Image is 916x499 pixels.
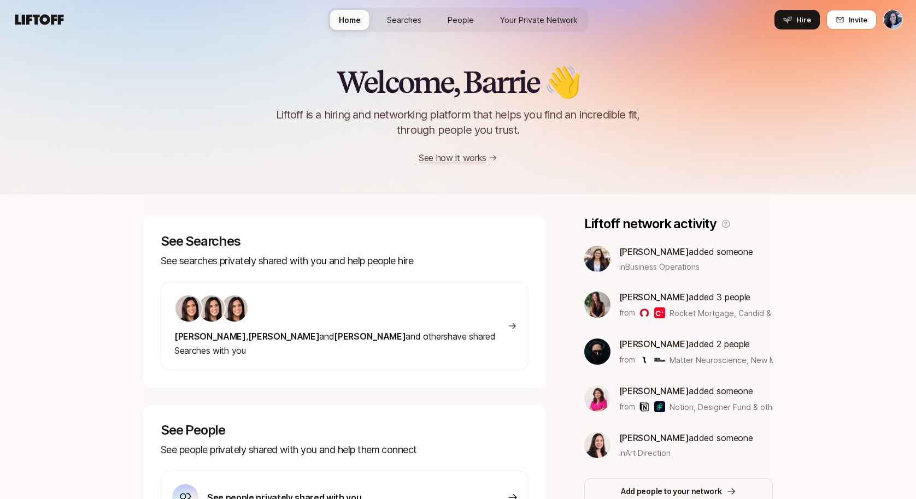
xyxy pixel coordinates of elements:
[654,401,665,412] img: Designer Fund
[849,14,867,25] span: Invite
[619,447,671,459] span: in Art Direction
[161,253,529,269] p: See searches privately shared with you and help people hire
[619,431,753,445] p: added someone
[175,295,202,322] img: 71d7b91d_d7cb_43b4_a7ea_a9b2f2cc6e03.jpg
[670,401,773,413] span: Notion, Designer Fund & others
[670,355,909,365] span: Matter Neuroscience, New Museum of Contemporary Art & others
[619,290,773,304] p: added 3 people
[619,384,773,398] p: added someone
[774,10,820,29] button: Hire
[584,338,610,365] img: 47dd0b03_c0d6_4f76_830b_b248d182fe69.jpg
[619,261,700,272] span: in Business Operations
[619,245,753,259] p: added someone
[619,292,689,302] span: [PERSON_NAME]
[198,295,225,322] img: 71d7b91d_d7cb_43b4_a7ea_a9b2f2cc6e03.jpg
[334,331,406,342] span: [PERSON_NAME]
[639,354,650,365] img: Matter Neuroscience
[161,234,529,249] p: See Searches
[639,307,650,318] img: Rocket Mortgage
[796,14,811,25] span: Hire
[584,246,610,272] img: b1202ca0_7323_4e9c_9505_9ab82ba382f2.jpg
[491,10,586,30] a: Your Private Network
[246,331,248,342] span: ,
[584,216,717,231] p: Liftoff network activity
[670,308,797,318] span: Rocket Mortgage, Candid & others
[584,432,610,458] img: 1709a088_41a0_4d09_af4e_f009851bd140.jpg
[161,423,529,438] p: See People
[330,10,369,30] a: Home
[448,14,474,26] span: People
[221,295,248,322] img: 71d7b91d_d7cb_43b4_a7ea_a9b2f2cc6e03.jpg
[619,246,689,257] span: [PERSON_NAME]
[619,306,635,319] p: from
[387,14,421,26] span: Searches
[654,307,665,318] img: Candid
[584,292,610,318] img: 33ee49e1_eec9_43f1_bb5d_6b38e313ba2b.jpg
[419,152,486,163] a: See how it works
[378,10,430,30] a: Searches
[336,66,579,98] h2: Welcome, Barrie 👋
[826,10,877,29] button: Invite
[884,10,902,29] img: Barrie Tovar
[654,354,665,365] img: New Museum of Contemporary Art
[319,331,334,342] span: and
[339,14,361,26] span: Home
[248,331,320,342] span: [PERSON_NAME]
[174,331,246,342] span: [PERSON_NAME]
[619,338,689,349] span: [PERSON_NAME]
[619,385,689,396] span: [PERSON_NAME]
[161,442,529,458] p: See people privately shared with you and help them connect
[639,401,650,412] img: Notion
[619,400,635,413] p: from
[439,10,483,30] a: People
[262,107,654,138] p: Liftoff is a hiring and networking platform that helps you find an incredible fit, through people...
[619,432,689,443] span: [PERSON_NAME]
[500,14,578,26] span: Your Private Network
[174,331,496,356] span: and others have shared Searches with you
[584,385,610,412] img: 9e09e871_5697_442b_ae6e_b16e3f6458f8.jpg
[619,337,773,351] p: added 2 people
[619,353,635,366] p: from
[621,485,722,498] p: Add people to your network
[883,10,903,29] button: Barrie Tovar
